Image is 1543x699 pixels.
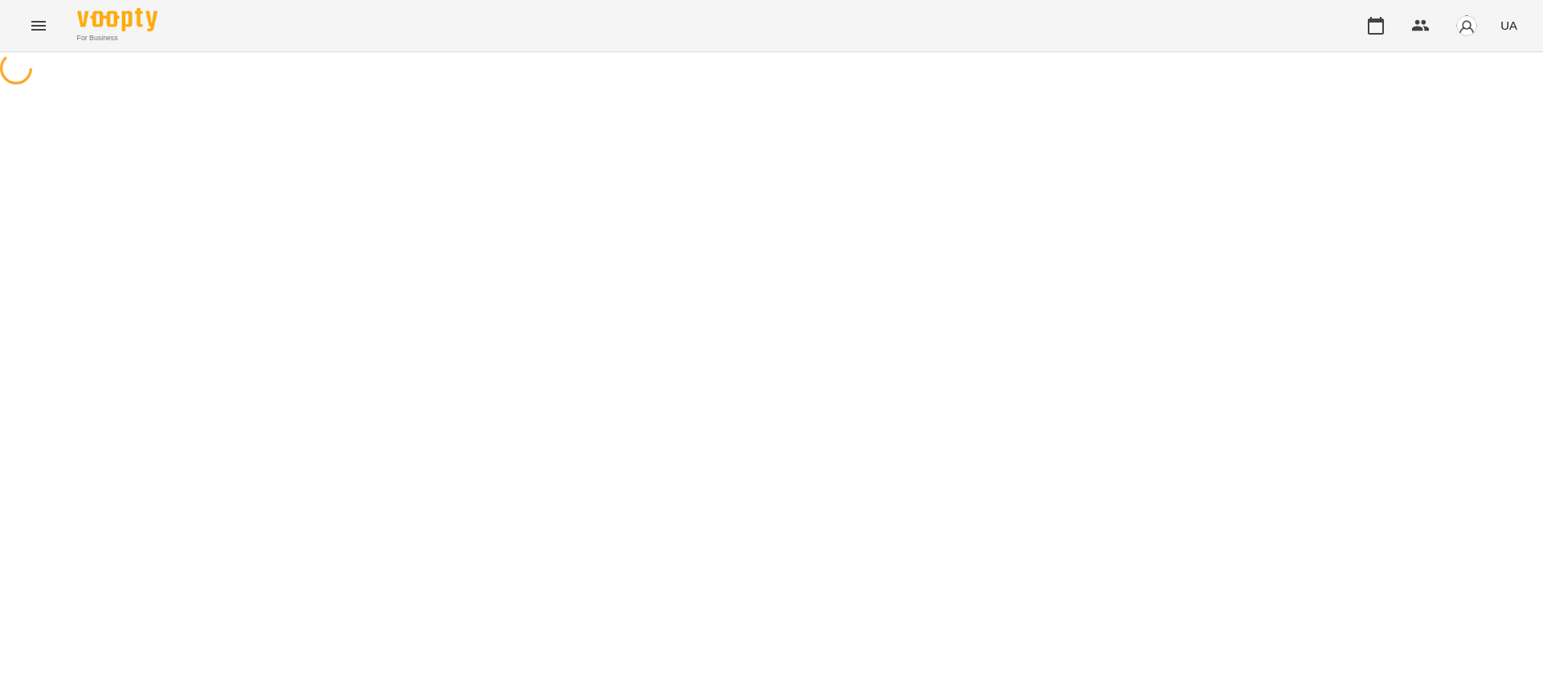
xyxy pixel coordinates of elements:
span: For Business [77,33,158,43]
img: avatar_s.png [1455,14,1478,37]
button: UA [1494,10,1524,40]
span: UA [1500,17,1517,34]
button: Menu [19,6,58,45]
img: Voopty Logo [77,8,158,31]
